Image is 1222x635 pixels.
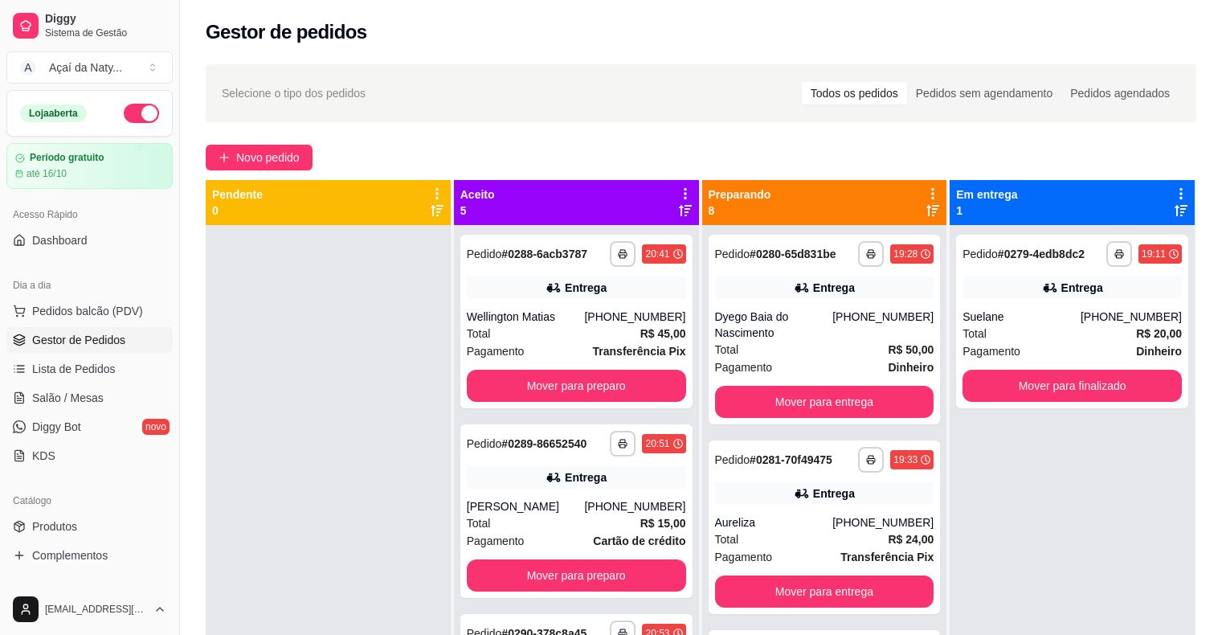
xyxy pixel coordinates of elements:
div: Acesso Rápido [6,202,173,227]
div: Pedidos agendados [1061,82,1179,104]
div: Entrega [565,280,607,296]
strong: # 0288-6acb3787 [501,248,587,260]
div: 19:33 [893,453,918,466]
span: Salão / Mesas [32,390,104,406]
a: Gestor de Pedidos [6,327,173,353]
button: Mover para preparo [467,370,686,402]
button: Pedidos balcão (PDV) [6,298,173,324]
strong: R$ 50,00 [888,343,934,356]
span: Total [715,531,739,548]
span: Pedido [467,437,502,450]
div: Açaí da Naty ... [49,59,122,76]
a: Dashboard [6,227,173,253]
p: Preparando [709,186,771,203]
span: Pedido [962,248,998,260]
span: Pedido [467,248,502,260]
span: Total [962,325,987,342]
span: Diggy [45,12,166,27]
div: 20:51 [645,437,669,450]
span: Diggy Bot [32,419,81,435]
div: Loja aberta [20,104,87,122]
span: Complementos [32,547,108,563]
div: 20:41 [645,248,669,260]
a: Diggy Botnovo [6,414,173,440]
div: [PHONE_NUMBER] [584,498,685,514]
span: Pedido [715,248,750,260]
div: Entrega [813,280,855,296]
a: Salão / Mesas [6,385,173,411]
div: Aureliza [715,514,833,531]
strong: R$ 45,00 [640,327,686,340]
p: Em entrega [956,186,1017,203]
span: Pagamento [962,342,1020,360]
div: Wellington Matias [467,309,585,325]
div: [PHONE_NUMBER] [832,309,934,341]
p: 1 [956,203,1017,219]
button: Alterar Status [124,104,159,123]
div: [PERSON_NAME] [467,498,585,514]
strong: Dinheiro [1136,345,1182,358]
span: Dashboard [32,232,88,248]
span: Gestor de Pedidos [32,332,125,348]
div: Catálogo [6,488,173,514]
div: 19:28 [893,248,918,260]
strong: # 0289-86652540 [501,437,586,450]
div: Entrega [1061,280,1103,296]
div: Suelane [962,309,1081,325]
a: Lista de Pedidos [6,356,173,382]
span: Novo pedido [236,149,300,166]
div: Todos os pedidos [802,82,907,104]
div: Entrega [565,469,607,485]
h2: Gestor de pedidos [206,19,367,45]
button: [EMAIL_ADDRESS][DOMAIN_NAME] [6,590,173,629]
span: A [20,59,36,76]
button: Mover para entrega [715,576,934,608]
span: Lista de Pedidos [32,361,116,377]
div: 19:11 [1142,248,1166,260]
div: [PHONE_NUMBER] [584,309,685,325]
span: Selecione o tipo dos pedidos [222,84,366,102]
span: Pagamento [715,548,773,566]
article: Período gratuito [30,152,104,164]
article: até 16/10 [27,167,67,180]
div: Dyego Baia do Nascimento [715,309,833,341]
p: 8 [709,203,771,219]
button: Novo pedido [206,145,313,170]
p: 5 [460,203,495,219]
strong: Transferência Pix [593,345,686,358]
div: Entrega [813,485,855,502]
strong: R$ 24,00 [888,533,934,546]
strong: R$ 15,00 [640,517,686,530]
strong: # 0281-70f49475 [750,453,832,466]
span: Pagamento [467,532,525,550]
span: Pagamento [715,358,773,376]
span: Pedido [715,453,750,466]
span: Total [715,341,739,358]
a: KDS [6,443,173,469]
span: Produtos [32,518,77,535]
strong: # 0279-4edb8dc2 [998,248,1085,260]
a: Complementos [6,543,173,568]
button: Mover para entrega [715,386,934,418]
div: [PHONE_NUMBER] [832,514,934,531]
a: Produtos [6,514,173,539]
a: Período gratuitoaté 16/10 [6,143,173,189]
p: 0 [212,203,263,219]
div: Pedidos sem agendamento [907,82,1061,104]
button: Mover para finalizado [962,370,1182,402]
strong: # 0280-65d831be [750,248,836,260]
a: DiggySistema de Gestão [6,6,173,45]
span: plus [219,152,230,163]
div: [PHONE_NUMBER] [1081,309,1182,325]
span: Pedidos balcão (PDV) [32,303,143,319]
span: Sistema de Gestão [45,27,166,39]
strong: Cartão de crédito [593,535,685,547]
div: Dia a dia [6,272,173,298]
strong: R$ 20,00 [1136,327,1182,340]
strong: Transferência Pix [840,551,934,563]
span: Pagamento [467,342,525,360]
span: KDS [32,448,55,464]
strong: Dinheiro [888,361,934,374]
span: Total [467,514,491,532]
span: [EMAIL_ADDRESS][DOMAIN_NAME] [45,603,147,616]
